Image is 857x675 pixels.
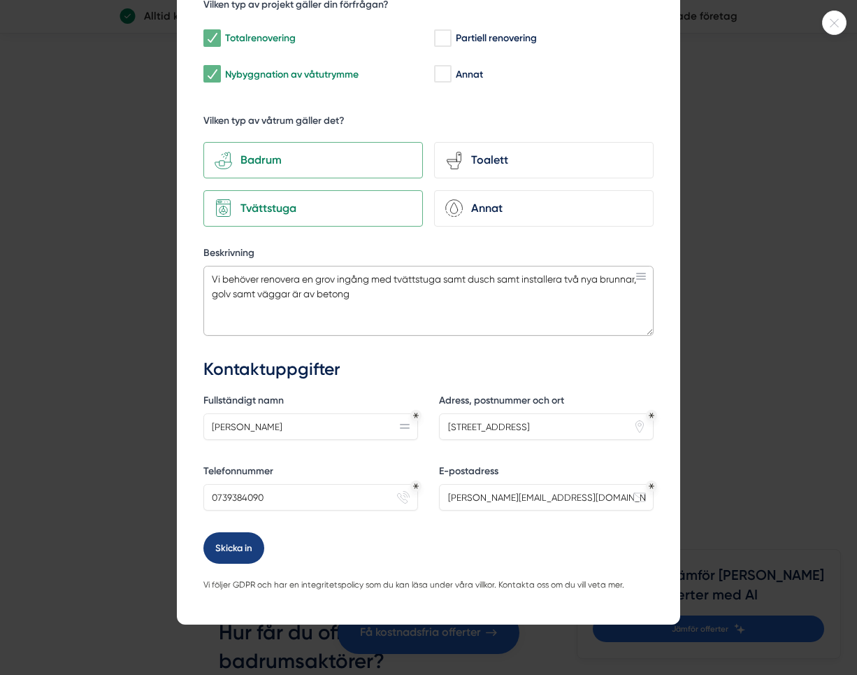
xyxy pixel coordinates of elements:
button: Skicka in [203,532,264,564]
label: Fullständigt namn [203,394,418,411]
input: Totalrenovering [203,31,219,45]
div: Obligatoriskt [649,413,654,418]
input: Nybyggnation av våtutrymme [203,67,219,81]
h3: Kontaktuppgifter [203,357,654,382]
div: Obligatoriskt [413,413,419,418]
label: Beskrivning [203,246,654,264]
div: Obligatoriskt [413,483,419,489]
label: E-postadress [439,464,654,482]
input: Annat [434,67,450,81]
label: Telefonnummer [203,464,418,482]
div: Obligatoriskt [649,483,654,489]
input: Partiell renovering [434,31,450,45]
p: Vi följer GDPR och har en integritetspolicy som du kan läsa under våra villkor. Kontakta oss om d... [203,578,654,592]
label: Adress, postnummer och ort [439,394,654,411]
h5: Vilken typ av våtrum gäller det? [203,114,345,132]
